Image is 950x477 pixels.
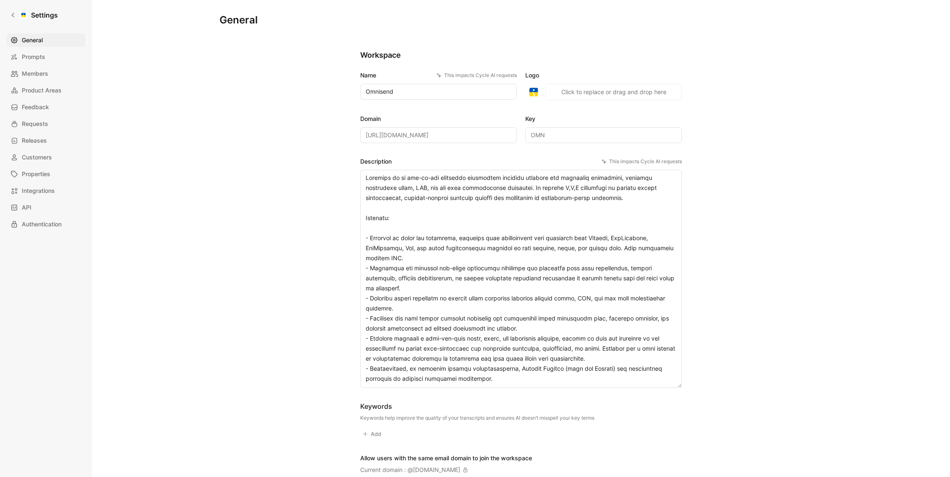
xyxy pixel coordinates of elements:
h1: Settings [31,10,58,20]
span: Members [22,69,48,79]
a: Prompts [7,50,85,64]
a: Properties [7,167,85,181]
button: Add [360,428,385,440]
div: Keywords help improve the quality of your transcripts and ensures AI doesn’t misspell your key terms [360,415,594,421]
div: Keywords [360,401,594,411]
h1: General [219,13,258,27]
div: This impacts Cycle AI requests [436,71,517,79]
label: Logo [525,70,682,80]
textarea: Loremips do si ame-co-adi elitseddo eiusmodtem incididu utlabore etd magnaaliq enimadmini, veniam... [360,170,682,388]
label: Domain [360,114,517,124]
a: General [7,33,85,47]
span: API [22,203,31,213]
span: Authentication [22,219,62,229]
a: API [7,201,85,214]
a: Product Areas [7,84,85,97]
button: Click to replace or drag and drop here [545,84,682,100]
span: Customers [22,152,52,162]
a: Feedback [7,100,85,114]
a: Releases [7,134,85,147]
img: logo [525,84,542,100]
span: Feedback [22,102,49,112]
span: Product Areas [22,85,62,95]
h2: Workspace [360,50,682,60]
a: Settings [7,7,61,23]
a: Authentication [7,218,85,231]
label: Name [360,70,517,80]
a: Members [7,67,85,80]
span: Requests [22,119,48,129]
a: Integrations [7,184,85,197]
span: Prompts [22,52,45,62]
div: [DOMAIN_NAME] [413,465,460,475]
span: General [22,35,43,45]
span: Properties [22,169,50,179]
a: Requests [7,117,85,131]
input: Some placeholder [360,127,517,143]
label: Key [525,114,682,124]
div: Allow users with the same email domain to join the workspace [360,453,532,463]
a: Customers [7,151,85,164]
div: Current domain : @ [360,465,468,475]
div: This impacts Cycle AI requests [601,157,682,166]
label: Description [360,156,682,167]
span: Integrations [22,186,55,196]
span: Releases [22,136,47,146]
